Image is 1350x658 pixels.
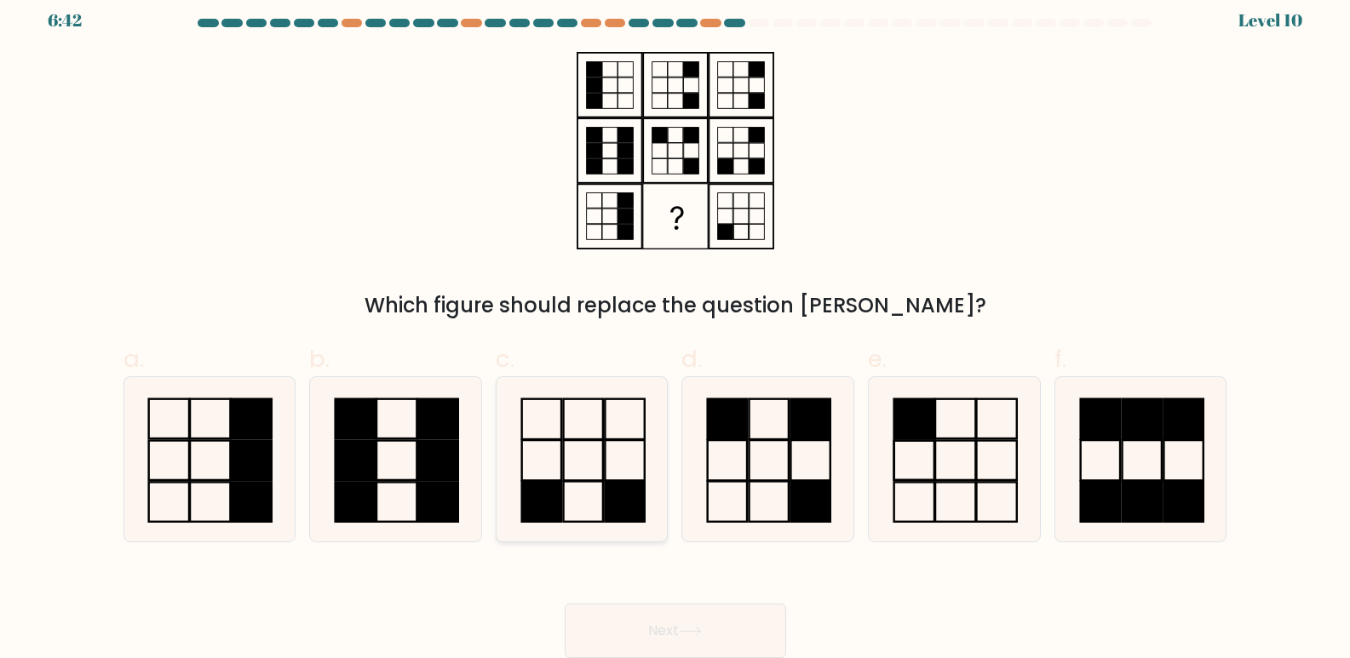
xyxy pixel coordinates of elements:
span: e. [868,342,887,375]
span: b. [309,342,330,375]
span: c. [496,342,514,375]
div: Which figure should replace the question [PERSON_NAME]? [134,290,1217,321]
span: a. [124,342,144,375]
span: d. [681,342,702,375]
button: Next [565,604,786,658]
div: 6:42 [48,8,82,33]
span: f. [1054,342,1066,375]
div: Level 10 [1238,8,1302,33]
